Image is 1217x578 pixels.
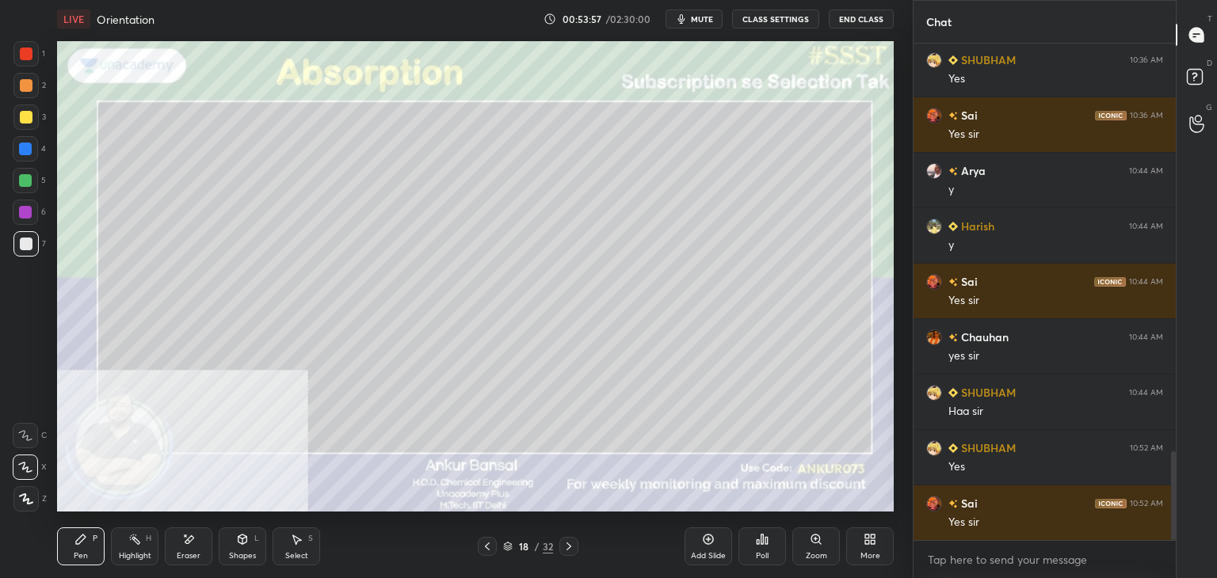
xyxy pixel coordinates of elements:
div: Yes [948,71,1163,87]
div: S [308,534,313,542]
img: no-rating-badge.077c3623.svg [948,112,958,120]
img: iconic-dark.1390631f.png [1095,111,1127,120]
img: 031e5d6df08244258ac4cfc497b28980.jpg [926,163,942,179]
h6: Chauhan [958,329,1009,345]
div: 10:52 AM [1130,443,1163,453]
div: 10:36 AM [1130,111,1163,120]
div: Yes sir [948,127,1163,143]
div: yes sir [948,348,1163,364]
div: More [860,552,880,560]
img: no-rating-badge.077c3623.svg [948,167,958,176]
h6: Harish [958,218,994,234]
div: Yes sir [948,293,1163,309]
div: P [93,534,97,542]
div: 3 [13,105,46,130]
img: Learner_Badge_beginner_1_8b307cf2a0.svg [948,222,958,231]
h4: Orientation [97,12,155,27]
p: D [1207,57,1212,69]
span: mute [691,13,713,25]
button: CLASS SETTINGS [732,10,819,29]
div: 7 [13,231,46,257]
div: Select [285,552,308,560]
div: y [948,238,1163,253]
div: 5 [13,168,46,193]
div: Shapes [229,552,256,560]
h6: Sai [958,107,978,124]
div: Yes [948,459,1163,475]
div: 32 [543,539,553,553]
img: iconic-dark.1390631f.png [1094,277,1126,287]
div: Eraser [177,552,200,560]
div: Highlight [119,552,151,560]
div: 10:44 AM [1129,277,1163,287]
h6: SHUBHAM [958,384,1016,401]
p: T [1207,13,1212,25]
h6: Sai [958,495,978,511]
div: Z [13,486,47,511]
div: Pen [74,552,88,560]
img: no-rating-badge.077c3623.svg [948,500,958,508]
button: End Class [829,10,894,29]
img: 49ce785f0cd54aa0b66876ec8c9ffbe2.jpg [926,496,942,511]
div: C [13,423,47,448]
img: d83185d68fda449d990f7eb15ff9bc2e.png [926,440,942,456]
div: 10:44 AM [1129,166,1163,176]
div: 10:44 AM [1129,333,1163,342]
img: iconic-dark.1390631f.png [1095,499,1127,508]
div: 10:44 AM [1129,222,1163,231]
img: b420a92da722494d926044f379b41fde.jpg [926,219,942,234]
div: Add Slide [691,552,726,560]
div: L [254,534,259,542]
img: Learner_Badge_beginner_1_8b307cf2a0.svg [948,55,958,65]
button: mute [666,10,723,29]
img: Learner_Badge_beginner_1_8b307cf2a0.svg [948,443,958,453]
div: 18 [516,542,532,551]
div: grid [914,44,1176,541]
div: 2 [13,73,46,98]
h6: SHUBHAM [958,51,1016,68]
div: 4 [13,136,46,162]
h6: Sai [958,273,978,290]
h6: Arya [958,162,986,179]
div: Yes sir [948,515,1163,530]
div: 6 [13,200,46,225]
img: 49ce785f0cd54aa0b66876ec8c9ffbe2.jpg [926,274,942,290]
div: Haa sir [948,404,1163,420]
div: H [146,534,151,542]
img: d83185d68fda449d990f7eb15ff9bc2e.png [926,385,942,401]
div: Zoom [806,552,827,560]
img: 49ce785f0cd54aa0b66876ec8c9ffbe2.jpg [926,108,942,124]
div: X [13,454,47,480]
div: 1 [13,41,45,67]
div: y [948,182,1163,198]
div: LIVE [57,10,90,29]
img: no-rating-badge.077c3623.svg [948,333,958,342]
h6: SHUBHAM [958,439,1016,456]
p: Chat [914,1,964,43]
div: Poll [756,552,769,560]
img: d83185d68fda449d990f7eb15ff9bc2e.png [926,52,942,68]
img: 18912b45d2844ae188b7ff88fc986901.jpg [926,329,942,345]
div: 10:36 AM [1130,55,1163,65]
p: G [1206,101,1212,113]
img: Learner_Badge_beginner_1_8b307cf2a0.svg [948,388,958,397]
div: 10:44 AM [1129,388,1163,397]
div: 10:52 AM [1130,499,1163,508]
img: no-rating-badge.077c3623.svg [948,278,958,287]
div: / [535,542,540,551]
